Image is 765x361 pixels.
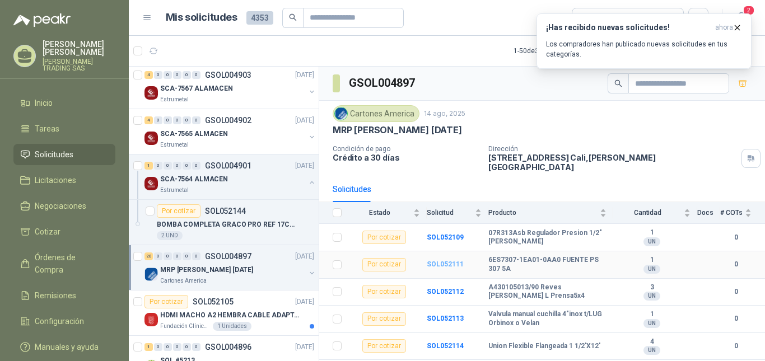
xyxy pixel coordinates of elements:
p: SCA-7564 ALMACEN [160,174,228,185]
p: [PERSON_NAME] [PERSON_NAME] [43,40,115,56]
p: GSOL004896 [205,343,251,351]
p: [DATE] [295,297,314,307]
p: [DATE] [295,251,314,262]
div: 1 Unidades [213,322,251,331]
div: 0 [164,162,172,170]
b: 07R313Asb Regulador Presion 1/2"[PERSON_NAME] [488,229,607,246]
div: 2 UND [157,231,183,240]
b: 3 [613,283,691,292]
p: SCA-7567 ALAMACEN [160,83,233,94]
div: UN [643,265,660,274]
span: Solicitudes [35,148,73,161]
th: Cantidad [613,202,697,224]
div: 0 [192,162,200,170]
a: Tareas [13,118,115,139]
p: HDMI MACHO A2 HEMBRA CABLE ADAPTADOR CONVERTIDOR FOR MONIT [160,310,300,321]
h3: GSOL004897 [349,74,417,92]
div: 0 [192,252,200,260]
a: SOL052112 [427,288,464,296]
th: Docs [697,202,720,224]
div: 0 [183,71,191,79]
b: 1 [613,256,691,265]
p: [PERSON_NAME] TRADING SAS [43,58,115,72]
p: [DATE] [295,115,314,126]
div: 1 - 50 de 3330 [514,42,586,60]
p: GSOL004903 [205,71,251,79]
span: search [614,79,622,87]
th: # COTs [720,202,765,224]
p: GSOL004902 [205,116,251,124]
span: 2 [743,5,755,16]
span: Tareas [35,123,59,135]
a: 1 0 0 0 0 0 GSOL004901[DATE] Company LogoSCA-7564 ALMACENEstrumetal [144,159,316,195]
a: Por cotizarSOL052105[DATE] Company LogoHDMI MACHO A2 HEMBRA CABLE ADAPTADOR CONVERTIDOR FOR MONIT... [129,290,319,336]
img: Company Logo [144,132,158,145]
div: 0 [164,71,172,79]
a: SOL052113 [427,315,464,322]
div: UN [643,346,660,355]
th: Producto [488,202,613,224]
div: 1 [144,343,153,351]
a: SOL052111 [427,260,464,268]
div: 0 [192,71,200,79]
img: Company Logo [144,86,158,100]
div: Por cotizar [362,339,406,353]
b: 1 [613,228,691,237]
div: 0 [164,343,172,351]
div: UN [643,319,660,328]
img: Logo peakr [13,13,71,27]
b: 0 [720,259,752,270]
p: [DATE] [295,161,314,171]
b: 0 [720,341,752,351]
div: 0 [154,162,162,170]
a: SOL052109 [427,233,464,241]
p: GSOL004901 [205,162,251,170]
a: Por cotizarSOL052144BOMBA COMPLETA GRACO PRO REF 17C4872 UND [129,200,319,245]
p: SCA-7565 ALMACEN [160,129,228,139]
div: Por cotizar [362,285,406,298]
span: Cotizar [35,226,60,238]
p: Estrumetal [160,186,189,195]
p: [DATE] [295,342,314,353]
p: Fundación Clínica Shaio [160,322,211,331]
div: 0 [192,116,200,124]
p: Dirección [488,145,737,153]
a: Negociaciones [13,195,115,217]
a: 4 0 0 0 0 0 GSOL004903[DATE] Company LogoSCA-7567 ALAMACENEstrumetal [144,68,316,104]
p: SOL052105 [193,298,234,306]
div: 0 [183,343,191,351]
img: Company Logo [144,268,158,281]
span: Negociaciones [35,200,86,212]
div: 20 [144,252,153,260]
div: 0 [173,116,181,124]
p: [DATE] [295,70,314,81]
div: Todas [579,12,603,24]
div: 0 [192,343,200,351]
div: 4 [144,116,153,124]
a: Licitaciones [13,170,115,191]
b: Union Flexible Flangeada 1 1/2'X12' [488,342,600,351]
b: 4 [613,337,691,346]
div: Solicitudes [333,183,371,195]
div: Por cotizar [144,295,188,308]
p: SOL052144 [205,207,246,215]
span: search [289,13,297,21]
div: 0 [154,71,162,79]
h1: Mis solicitudes [166,10,237,26]
span: Licitaciones [35,174,76,186]
div: 0 [183,116,191,124]
a: 20 0 0 0 0 0 GSOL004897[DATE] Company LogoMRP [PERSON_NAME] [DATE]Cartones America [144,250,316,285]
div: Cartones America [333,105,419,122]
b: 6ES7307-1EA01-0AA0 FUENTE PS 307 5A [488,256,607,273]
span: ahora [715,23,733,32]
button: ¡Has recibido nuevas solicitudes!ahora Los compradores han publicado nuevas solicitudes en tus ca... [537,13,752,69]
div: 0 [173,162,181,170]
th: Estado [348,202,427,224]
div: 0 [173,252,181,260]
img: Company Logo [144,313,158,326]
p: BOMBA COMPLETA GRACO PRO REF 17C487 [157,219,296,230]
